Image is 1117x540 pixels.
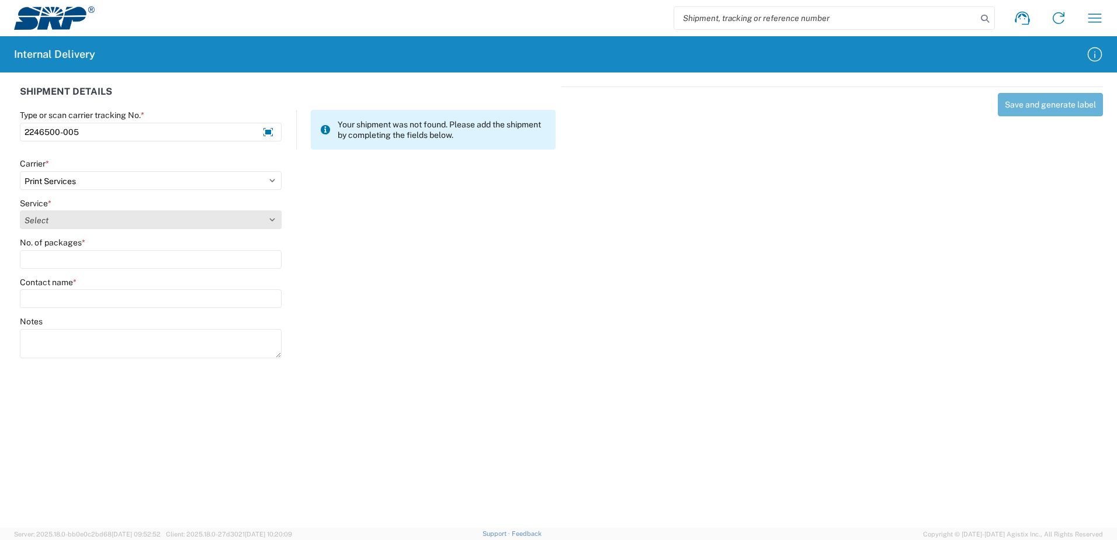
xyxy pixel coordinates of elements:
[14,531,161,538] span: Server: 2025.18.0-bb0e0c2bd68
[20,316,43,327] label: Notes
[923,529,1103,539] span: Copyright © [DATE]-[DATE] Agistix Inc., All Rights Reserved
[20,110,144,120] label: Type or scan carrier tracking No.
[166,531,292,538] span: Client: 2025.18.0-27d3021
[483,530,512,537] a: Support
[245,531,292,538] span: [DATE] 10:20:09
[14,6,95,30] img: srp
[512,530,542,537] a: Feedback
[20,158,49,169] label: Carrier
[20,198,51,209] label: Service
[20,237,85,248] label: No. of packages
[112,531,161,538] span: [DATE] 09:52:52
[20,86,556,110] div: SHIPMENT DETAILS
[20,277,77,288] label: Contact name
[14,47,95,61] h2: Internal Delivery
[338,119,546,140] span: Your shipment was not found. Please add the shipment by completing the fields below.
[674,7,977,29] input: Shipment, tracking or reference number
